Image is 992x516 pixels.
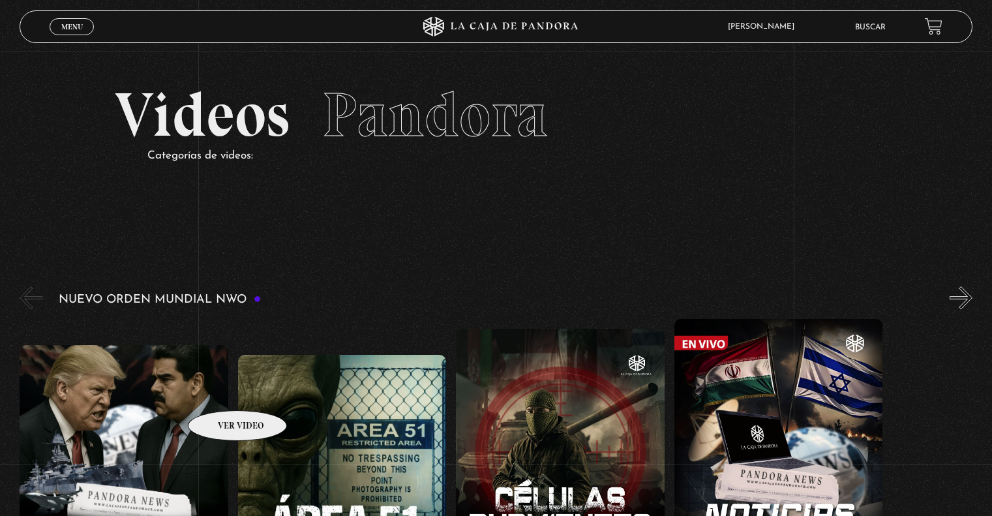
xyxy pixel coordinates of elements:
[20,286,42,309] button: Previous
[950,286,972,309] button: Next
[925,18,942,35] a: View your shopping cart
[59,294,261,306] h3: Nuevo Orden Mundial NWO
[721,23,807,31] span: [PERSON_NAME]
[855,23,886,31] a: Buscar
[57,34,87,43] span: Cerrar
[61,23,83,31] span: Menu
[322,78,548,152] span: Pandora
[115,84,877,146] h2: Videos
[147,146,877,166] p: Categorías de videos:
